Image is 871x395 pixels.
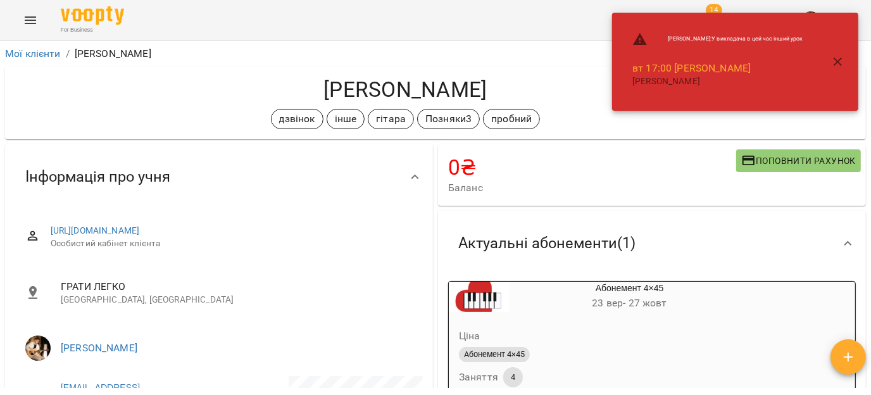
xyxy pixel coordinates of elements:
[622,27,813,52] li: [PERSON_NAME] : У викладача в цей час інший урок
[25,167,170,187] span: Інформація про учня
[51,237,413,250] span: Особистий кабінет клієнта
[376,111,406,127] p: гітара
[61,6,124,25] img: Voopty Logo
[448,180,736,196] span: Баланс
[632,75,803,88] p: [PERSON_NAME]
[736,149,861,172] button: Поповнити рахунок
[271,109,323,129] div: дзвінок
[632,62,751,74] a: вт 17:00 [PERSON_NAME]
[15,5,46,35] button: Menu
[15,77,796,103] h4: [PERSON_NAME]
[66,46,70,61] li: /
[741,153,856,168] span: Поповнити рахунок
[503,372,523,383] span: 4
[51,225,140,235] a: [URL][DOMAIN_NAME]
[438,211,866,276] div: Актуальні абонементи(1)
[706,4,722,16] span: 14
[425,111,472,127] p: Позняки3
[61,26,124,34] span: For Business
[448,154,736,180] h4: 0 ₴
[449,282,510,312] div: Абонемент 4×45
[5,47,61,60] a: Мої клієнти
[25,335,51,361] img: Сергій ВЛАСОВИЧ
[5,46,866,61] nav: breadcrumb
[335,111,357,127] p: інше
[459,368,498,386] h6: Заняття
[417,109,480,129] div: Позняки3
[592,297,667,309] span: 23 вер - 27 жовт
[459,327,480,345] h6: Ціна
[61,294,413,306] p: [GEOGRAPHIC_DATA], [GEOGRAPHIC_DATA]
[279,111,315,127] p: дзвінок
[61,279,413,294] span: ГРАТИ ЛЕГКО
[327,109,365,129] div: інше
[491,111,532,127] p: пробний
[459,349,530,360] span: Абонемент 4×45
[5,144,433,210] div: Інформація про учня
[458,234,636,253] span: Актуальні абонементи ( 1 )
[510,282,749,312] div: Абонемент 4×45
[368,109,414,129] div: гітара
[483,109,540,129] div: пробний
[61,342,137,354] a: [PERSON_NAME]
[75,46,151,61] p: [PERSON_NAME]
